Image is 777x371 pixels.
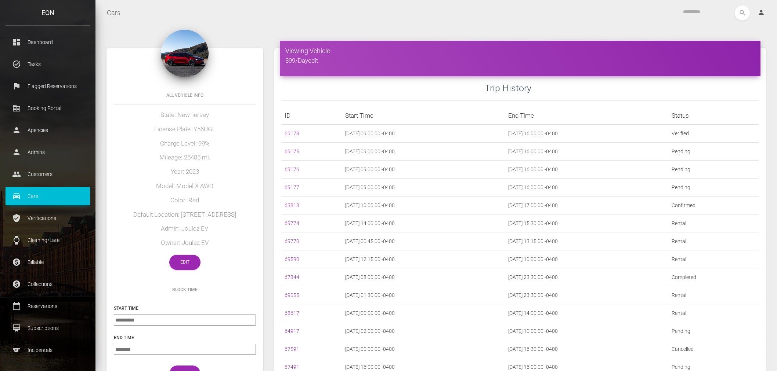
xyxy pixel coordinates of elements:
[342,286,506,304] td: [DATE] 01:30:00 -0400
[169,255,200,270] a: Edit
[752,5,771,20] a: person
[6,187,90,205] a: drive_eta Cars
[505,107,669,125] th: End Time
[114,182,256,191] h5: Model: Model X AWD
[11,279,84,290] p: Collections
[114,239,256,247] h5: Owner: Joulez EV
[342,125,506,143] td: [DATE] 09:00:00 -0400
[11,235,84,246] p: Cleaning/Late
[485,82,759,95] h3: Trip History
[114,196,256,205] h5: Color: Red
[342,143,506,161] td: [DATE] 09:00:00 -0400
[342,322,506,340] td: [DATE] 02:00:00 -0400
[6,319,90,337] a: card_membership Subscriptions
[505,250,669,268] td: [DATE] 10:00:00 -0400
[758,9,765,16] i: person
[669,214,759,232] td: Rental
[285,328,299,334] a: 64917
[505,304,669,322] td: [DATE] 14:00:00 -0400
[11,301,84,312] p: Reservations
[342,214,506,232] td: [DATE] 14:00:00 -0400
[285,202,299,208] a: 63818
[342,340,506,358] td: [DATE] 00:00:00 -0400
[342,196,506,214] td: [DATE] 10:00:00 -0400
[285,310,299,316] a: 68617
[11,59,84,70] p: Tasks
[114,334,256,341] h6: End Time
[285,220,299,226] a: 69774
[342,107,506,125] th: Start Time
[669,107,759,125] th: Status
[6,231,90,249] a: watch Cleaning/Late
[505,143,669,161] td: [DATE] 16:00:00 -0400
[11,103,84,114] p: Booking Portal
[285,274,299,280] a: 67844
[342,232,506,250] td: [DATE] 00:45:00 -0400
[669,161,759,179] td: Pending
[669,340,759,358] td: Cancelled
[669,322,759,340] td: Pending
[11,147,84,158] p: Admins
[735,5,750,21] i: search
[285,46,755,55] h4: Viewing Vehicle
[11,125,84,136] p: Agencies
[505,340,669,358] td: [DATE] 16:30:00 -0400
[11,257,84,268] p: Billable
[114,305,256,312] h6: Start Time
[114,125,256,134] h5: License Plate: Y56UGL
[114,286,256,293] h6: Block Time
[669,143,759,161] td: Pending
[669,250,759,268] td: Rental
[107,4,120,22] a: Cars
[114,168,256,176] h5: Year: 2023
[342,179,506,196] td: [DATE] 09:00:00 -0400
[6,121,90,139] a: person Agencies
[669,286,759,304] td: Rental
[505,161,669,179] td: [DATE] 16:00:00 -0400
[308,57,318,64] a: edit
[282,107,342,125] th: ID
[285,238,299,244] a: 69770
[114,224,256,233] h5: Admin: Joulez EV
[285,256,299,262] a: 69590
[6,275,90,293] a: paid Collections
[669,179,759,196] td: Pending
[285,131,299,136] a: 69178
[6,341,90,359] a: sports Incidentals
[505,268,669,286] td: [DATE] 23:30:00 -0400
[505,125,669,143] td: [DATE] 16:00:00 -0400
[6,77,90,95] a: flag Flagged Reservations
[285,166,299,172] a: 69176
[285,56,755,65] h5: $99/Day
[11,81,84,92] p: Flagged Reservations
[342,250,506,268] td: [DATE] 12:15:00 -0400
[6,253,90,271] a: paid Billable
[505,179,669,196] td: [DATE] 16:00:00 -0400
[11,191,84,202] p: Cars
[6,143,90,161] a: person Admins
[285,292,299,298] a: 69055
[505,286,669,304] td: [DATE] 23:30:00 -0400
[6,33,90,51] a: dashboard Dashboard
[114,139,256,148] h5: Charge Level: 99%
[114,92,256,99] h6: All Vehicle Info
[342,268,506,286] td: [DATE] 08:00:00 -0400
[161,30,209,77] img: 1.webp
[11,169,84,180] p: Customers
[669,125,759,143] td: Verified
[11,323,84,334] p: Subscriptions
[505,322,669,340] td: [DATE] 10:00:00 -0400
[6,297,90,315] a: calendar_today Reservations
[505,196,669,214] td: [DATE] 17:00:00 -0400
[285,148,299,154] a: 69175
[114,210,256,219] h5: Default Location: [STREET_ADDRESS]
[6,209,90,227] a: verified_user Verifications
[505,232,669,250] td: [DATE] 13:15:00 -0400
[285,364,299,370] a: 67491
[669,196,759,214] td: Confirmed
[669,268,759,286] td: Completed
[669,304,759,322] td: Rental
[285,346,299,352] a: 67591
[669,232,759,250] td: Rental
[6,99,90,117] a: corporate_fare Booking Portal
